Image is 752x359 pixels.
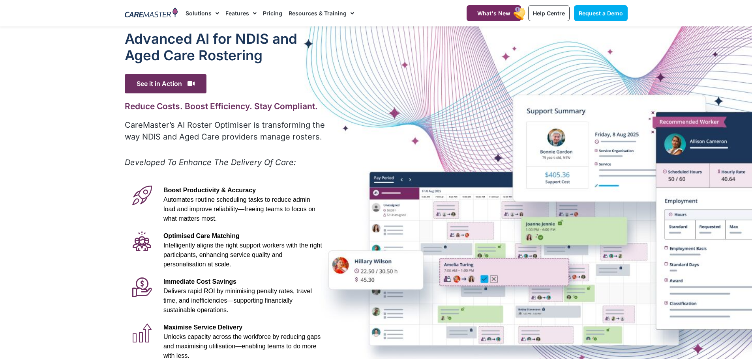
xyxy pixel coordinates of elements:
[528,5,570,21] a: Help Centre
[125,30,326,63] h1: Advanced Al for NDIS and Aged Care Rostering
[163,196,315,222] span: Automates routine scheduling tasks to reduce admin load and improve reliability—freeing teams to ...
[125,158,296,167] em: Developed To Enhance The Delivery Of Care:
[125,74,206,93] span: See it in Action
[163,333,321,359] span: Unlocks capacity across the workforce by reducing gaps and maximising utilisation—enabling teams ...
[125,101,326,111] h2: Reduce Costs. Boost Efficiency. Stay Compliant.
[579,10,623,17] span: Request a Demo
[467,5,521,21] a: What's New
[163,187,256,193] span: Boost Productivity & Accuracy
[163,242,322,268] span: Intelligently aligns the right support workers with the right participants, enhancing service qua...
[163,278,236,285] span: Immediate Cost Savings
[163,233,240,239] span: Optimised Care Matching
[125,7,178,19] img: CareMaster Logo
[163,324,242,331] span: Maximise Service Delivery
[477,10,510,17] span: What's New
[574,5,628,21] a: Request a Demo
[125,119,326,143] p: CareMaster’s AI Roster Optimiser is transforming the way NDIS and Aged Care providers manage rost...
[533,10,565,17] span: Help Centre
[163,288,312,313] span: Delivers rapid ROI by minimising penalty rates, travel time, and inefficiencies—supporting financ...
